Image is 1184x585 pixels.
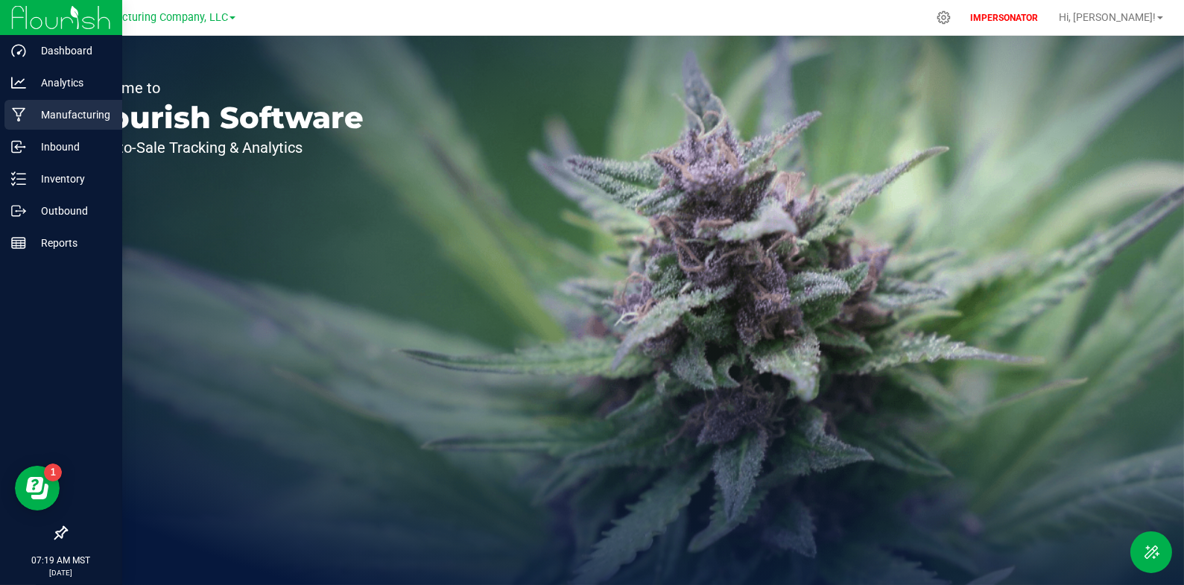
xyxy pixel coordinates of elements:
p: Inbound [26,138,115,156]
p: [DATE] [7,567,115,578]
inline-svg: Manufacturing [11,107,26,122]
p: Dashboard [26,42,115,60]
inline-svg: Outbound [11,203,26,218]
inline-svg: Inbound [11,139,26,154]
inline-svg: Dashboard [11,43,26,58]
p: Manufacturing [26,106,115,124]
span: Hi, [PERSON_NAME]! [1059,11,1156,23]
p: Welcome to [80,80,364,95]
span: BB Manufacturing Company, LLC [69,11,228,24]
p: Reports [26,234,115,252]
iframe: Resource center [15,466,60,510]
p: 07:19 AM MST [7,554,115,567]
p: Analytics [26,74,115,92]
p: IMPERSONATOR [964,11,1044,25]
p: Inventory [26,170,115,188]
button: Toggle Menu [1130,531,1172,573]
inline-svg: Reports [11,235,26,250]
div: Manage settings [934,10,953,25]
iframe: Resource center unread badge [44,464,62,481]
p: Seed-to-Sale Tracking & Analytics [80,140,364,155]
inline-svg: Analytics [11,75,26,90]
p: Outbound [26,202,115,220]
p: Flourish Software [80,103,364,133]
inline-svg: Inventory [11,171,26,186]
